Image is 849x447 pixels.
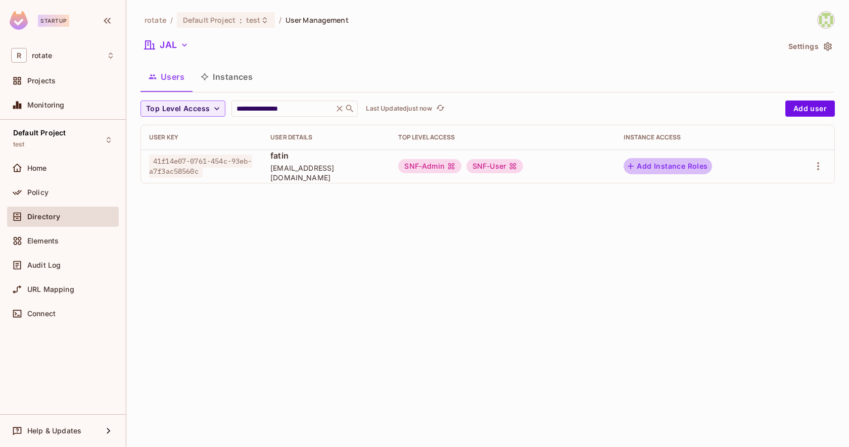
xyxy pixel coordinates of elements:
button: Add Instance Roles [624,158,712,174]
span: User Management [286,15,349,25]
span: Help & Updates [27,427,81,435]
div: Startup [38,15,69,27]
span: Default Project [13,129,66,137]
span: R [11,48,27,63]
button: Instances [193,64,261,89]
span: [EMAIL_ADDRESS][DOMAIN_NAME] [270,163,382,182]
span: Top Level Access [146,103,210,115]
span: test [13,140,25,148]
img: fatin@letsrotate.com [818,12,834,28]
span: Directory [27,213,60,221]
span: Connect [27,310,56,318]
li: / [170,15,173,25]
span: the active workspace [145,15,166,25]
span: Monitoring [27,101,65,109]
div: User Key [149,133,254,141]
span: Default Project [183,15,235,25]
span: 41f14e07-0761-454c-93eb-a7f3ac58560c [149,155,252,178]
button: Add user [785,101,835,117]
div: SNF-Admin [398,159,461,173]
span: test [246,15,261,25]
span: Projects [27,77,56,85]
button: Top Level Access [140,101,225,117]
div: User Details [270,133,382,141]
span: URL Mapping [27,285,74,293]
button: JAL [140,37,193,53]
div: SNF-User [466,159,523,173]
button: refresh [434,103,446,115]
span: Click to refresh data [432,103,446,115]
span: Workspace: rotate [32,52,52,60]
span: fatin [270,150,382,161]
div: Instance Access [624,133,774,141]
p: Last Updated just now [366,105,432,113]
span: : [239,16,243,24]
span: Audit Log [27,261,61,269]
li: / [279,15,281,25]
span: Policy [27,188,49,196]
button: Users [140,64,193,89]
span: refresh [436,104,445,114]
img: SReyMgAAAABJRU5ErkJggg== [10,11,28,30]
div: Top Level Access [398,133,607,141]
button: Settings [784,38,835,55]
span: Elements [27,237,59,245]
span: Home [27,164,47,172]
